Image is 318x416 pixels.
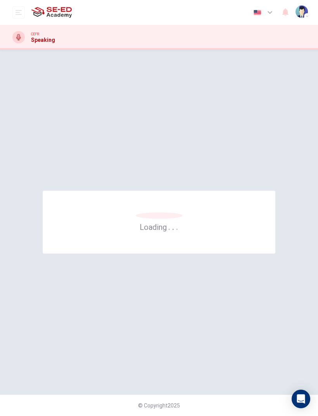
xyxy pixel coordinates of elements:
[31,31,39,37] span: CEFR
[252,10,262,16] img: en
[176,220,178,233] h6: .
[296,5,308,18] img: Profile picture
[138,402,180,409] span: © Copyright 2025
[292,390,310,408] div: Open Intercom Messenger
[168,220,171,233] h6: .
[31,37,55,43] h1: Speaking
[172,220,175,233] h6: .
[140,222,178,232] h6: Loading
[31,5,72,20] img: SE-ED Academy logo
[12,6,25,19] button: open mobile menu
